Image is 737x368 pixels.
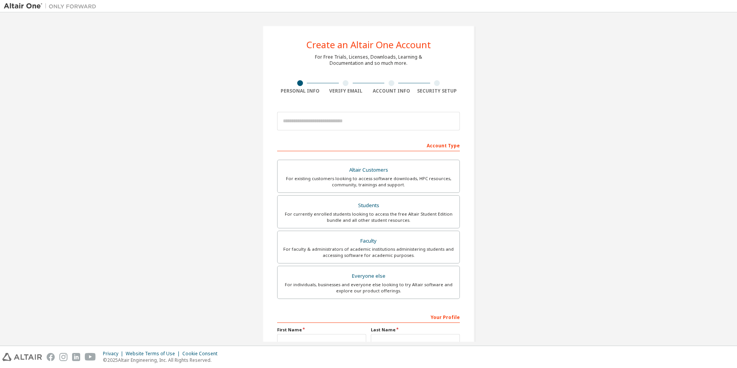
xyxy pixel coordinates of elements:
div: Students [282,200,455,211]
div: Altair Customers [282,165,455,176]
div: For Free Trials, Licenses, Downloads, Learning & Documentation and so much more. [315,54,422,66]
div: Security Setup [414,88,460,94]
img: linkedin.svg [72,353,80,361]
div: Your Profile [277,311,460,323]
div: Everyone else [282,271,455,282]
div: Website Terms of Use [126,351,182,357]
div: Verify Email [323,88,369,94]
div: For currently enrolled students looking to access the free Altair Student Edition bundle and all ... [282,211,455,223]
div: For individuals, businesses and everyone else looking to try Altair software and explore our prod... [282,282,455,294]
div: Create an Altair One Account [306,40,431,49]
div: Privacy [103,351,126,357]
div: For existing customers looking to access software downloads, HPC resources, community, trainings ... [282,176,455,188]
img: instagram.svg [59,353,67,361]
img: youtube.svg [85,353,96,361]
div: Personal Info [277,88,323,94]
img: facebook.svg [47,353,55,361]
img: altair_logo.svg [2,353,42,361]
div: Account Info [368,88,414,94]
img: Altair One [4,2,100,10]
div: For faculty & administrators of academic institutions administering students and accessing softwa... [282,246,455,258]
p: © 2025 Altair Engineering, Inc. All Rights Reserved. [103,357,222,363]
label: Last Name [371,327,460,333]
div: Account Type [277,139,460,151]
div: Cookie Consent [182,351,222,357]
div: Faculty [282,236,455,246]
label: First Name [277,327,366,333]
